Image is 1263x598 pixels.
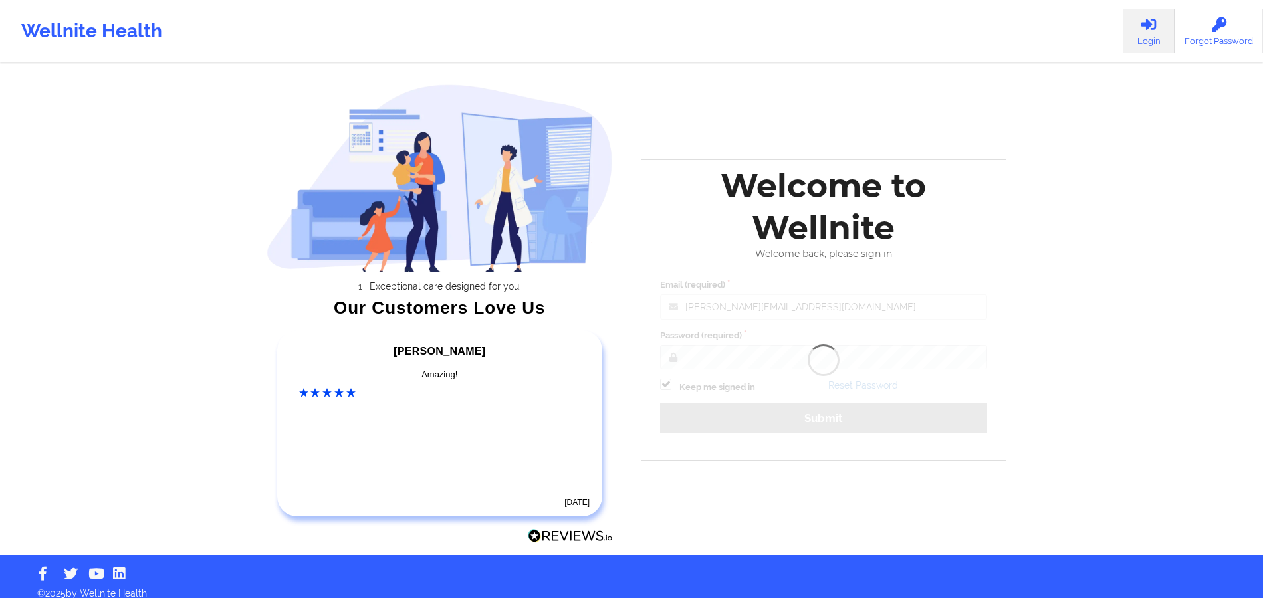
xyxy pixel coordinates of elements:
[267,84,614,272] img: wellnite-auth-hero_200.c722682e.png
[651,165,996,249] div: Welcome to Wellnite
[299,368,581,381] div: Amazing!
[564,498,590,507] time: [DATE]
[528,529,613,543] img: Reviews.io Logo
[528,529,613,546] a: Reviews.io Logo
[1123,9,1175,53] a: Login
[1175,9,1263,53] a: Forgot Password
[267,301,614,314] div: Our Customers Love Us
[651,249,996,260] div: Welcome back, please sign in
[394,346,485,357] span: [PERSON_NAME]
[278,281,613,292] li: Exceptional care designed for you.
